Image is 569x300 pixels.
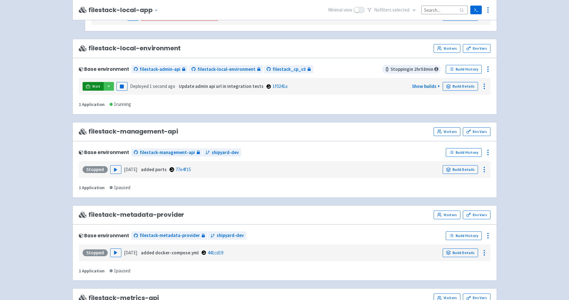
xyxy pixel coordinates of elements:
span: filestack-local-environment [79,45,181,52]
a: 77e4f15 [176,166,191,172]
time: 1 second ago [150,83,175,89]
a: Build History [446,231,482,240]
span: Minimal view [328,7,352,14]
a: Build History [446,65,482,74]
a: Show builds + [412,83,440,89]
button: filestack-local-app [88,7,160,14]
div: Stopped [83,249,108,256]
span: shipyard-dev [217,232,244,239]
span: filestack-local-environment [197,66,255,73]
strong: Update admin api url in integration tests [179,83,264,89]
time: [DATE] [124,250,137,256]
strong: added docker-compose.yml [141,250,199,256]
a: Visitors [434,44,460,53]
a: 441cd19 [208,250,223,256]
a: filestack-admin-api [131,65,188,74]
a: filestack-metadata-provider [131,231,207,240]
div: Stopped [83,166,108,173]
a: Env Vars [463,127,490,136]
a: Visitors [434,211,460,219]
div: Base environment [79,233,129,238]
a: Build Details [443,82,478,91]
button: Play [110,248,121,257]
span: filestack-metadata-provider [79,211,184,218]
input: Search... [421,6,468,14]
span: filestack-metadata-provider [140,232,200,239]
div: 1 paused [110,267,130,275]
span: selected [392,7,409,13]
div: 1 Application [79,184,105,191]
div: 1 paused [110,184,130,191]
button: Pause [116,82,128,91]
a: 1f0241a [273,83,287,89]
span: filestack_cp_v3 [273,66,306,73]
div: Base environment [79,150,129,155]
span: No filter s [374,7,409,14]
span: filestack-admin-api [140,66,180,73]
div: 1 Application [79,101,105,108]
time: [DATE] [124,166,137,172]
div: Base environment [79,66,129,72]
a: shipyard-dev [203,148,241,157]
a: Env Vars [463,44,490,53]
a: filestack-management-api [131,148,202,157]
a: Build Details [443,165,478,174]
a: shipyard-dev [208,231,246,240]
a: Build Details [443,248,478,257]
span: filestack-management-api [79,128,178,135]
a: Visit [83,82,104,91]
a: Build History [446,148,482,157]
a: Visitors [434,127,460,136]
button: Play [110,165,121,174]
a: filestack-local-environment [189,65,263,74]
a: filestack_cp_v3 [264,65,313,74]
span: Stopping in 2 hr 58 min [382,65,441,74]
span: Deployed [130,83,175,89]
div: 1 Application [79,267,105,275]
strong: added ports [141,166,167,172]
span: filestack-management-api [140,149,195,156]
div: 1 running [110,101,131,108]
span: Visit [92,84,100,89]
a: Terminal [470,6,482,14]
a: Env Vars [463,211,490,219]
span: shipyard-dev [212,149,239,156]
